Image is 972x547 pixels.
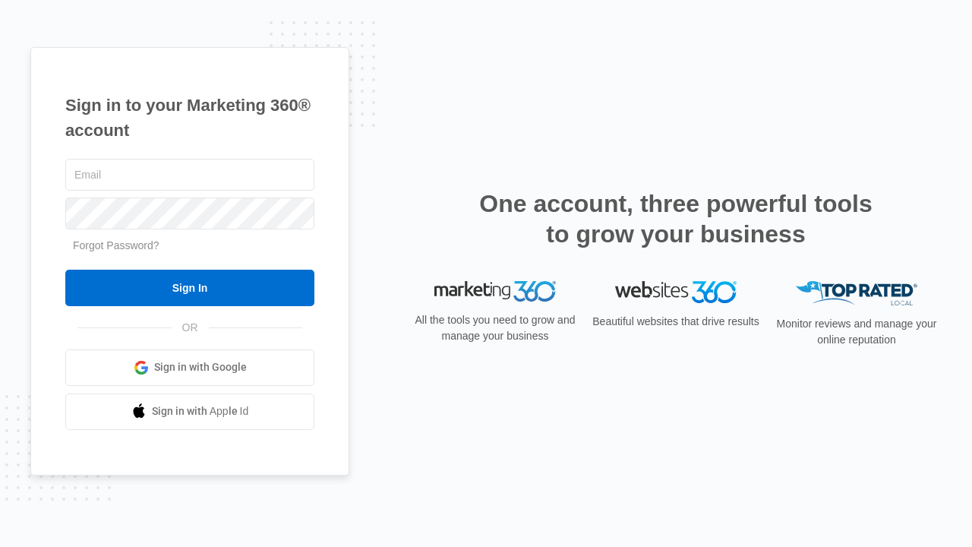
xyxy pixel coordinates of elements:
[65,159,314,191] input: Email
[65,270,314,306] input: Sign In
[410,312,580,344] p: All the tools you need to grow and manage your business
[65,93,314,143] h1: Sign in to your Marketing 360® account
[434,281,556,302] img: Marketing 360
[772,316,942,348] p: Monitor reviews and manage your online reputation
[152,403,249,419] span: Sign in with Apple Id
[796,281,917,306] img: Top Rated Local
[65,394,314,430] a: Sign in with Apple Id
[65,349,314,386] a: Sign in with Google
[154,359,247,375] span: Sign in with Google
[615,281,737,303] img: Websites 360
[591,314,761,330] p: Beautiful websites that drive results
[73,239,159,251] a: Forgot Password?
[172,320,209,336] span: OR
[475,188,877,249] h2: One account, three powerful tools to grow your business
